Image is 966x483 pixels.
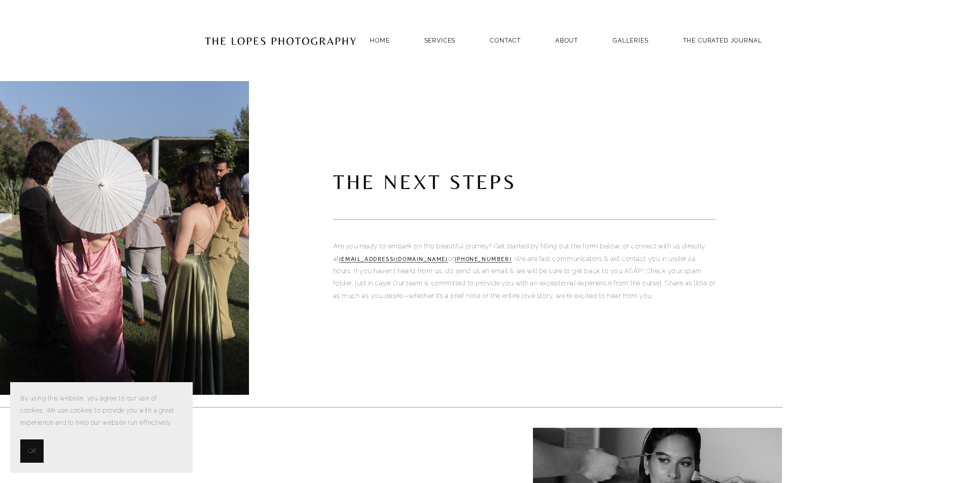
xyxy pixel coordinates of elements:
span: OK [28,445,36,457]
p: Are you ready to embark on this beautiful journey? Get started by filling out the form below, or ... [333,240,715,302]
a: SERVICES [424,37,456,44]
a: Contact [490,33,521,47]
a: THE CURATED JOURNAL [683,33,762,47]
code: the next steps [333,165,536,199]
img: Portugal Wedding Photographer | The Lopes Photography [204,16,356,65]
a: [PHONE_NUMBER] [455,256,512,263]
a: Home [370,33,389,47]
a: GALLERIES [613,33,649,47]
a: [EMAIL_ADDRESS][DOMAIN_NAME] [339,256,448,263]
section: Cookie banner [10,382,193,473]
a: ABOUT [555,33,578,47]
p: By using this website, you agree to our use of cookies. We use cookies to provide you with a grea... [20,392,183,429]
button: OK [20,439,44,463]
